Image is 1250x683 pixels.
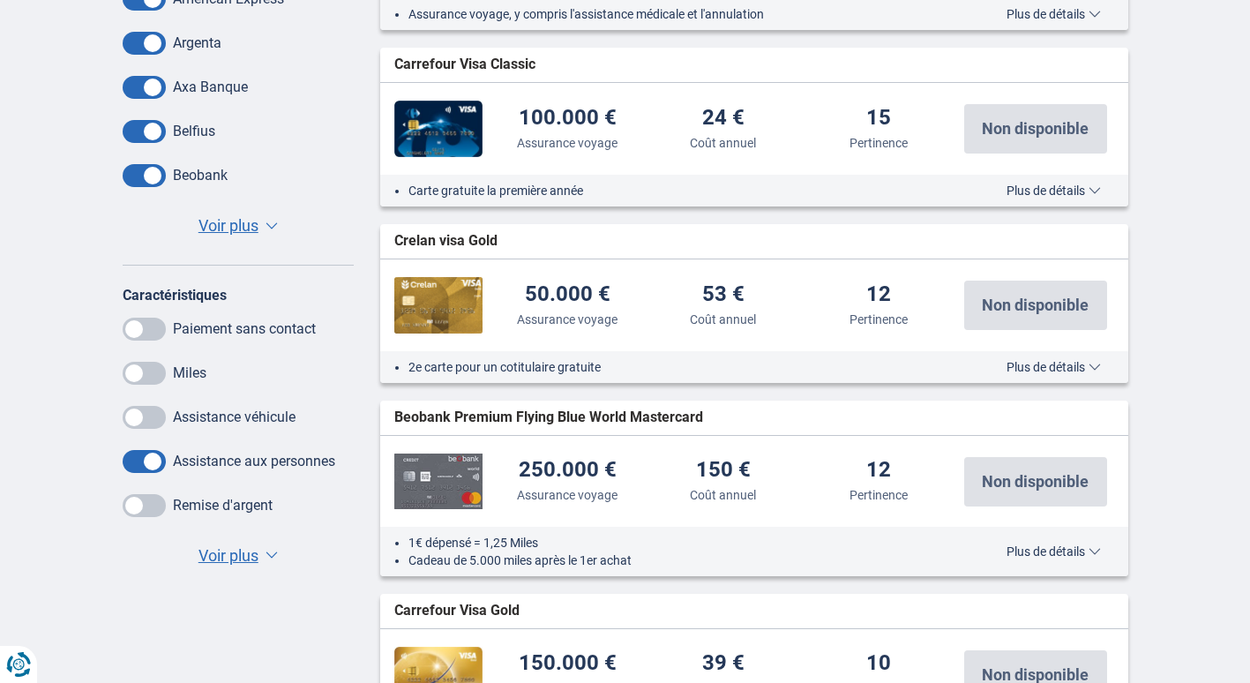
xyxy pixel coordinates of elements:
button: Plus de détails [993,544,1114,559]
button: Voir plus ▼ [193,214,283,238]
span: ▼ [266,552,278,559]
li: 2e carte pour un cotitulaire gratuite [408,358,953,376]
div: 12 [866,459,891,483]
div: Assurance voyage [517,486,618,504]
button: Plus de détails [993,184,1114,198]
li: Assurance voyage, y compris l'assistance médicale et l'annulation [408,5,953,23]
img: Beobank [394,454,483,509]
button: Plus de détails [993,7,1114,21]
label: Miles [173,364,206,381]
div: 150 € [696,459,751,483]
div: 250.000 € [519,459,617,483]
div: Coût annuel [690,134,756,152]
label: Paiement sans contact [173,320,316,337]
button: Voir plus ▼ [193,544,283,568]
label: Caractéristiques [123,287,227,304]
div: 39 € [702,652,745,676]
span: Plus de détails [1007,361,1101,373]
button: Non disponible [964,281,1107,330]
div: 15 [866,107,891,131]
div: 12 [866,283,891,307]
div: 150.000 € [519,652,617,676]
span: Beobank Premium Flying Blue World Mastercard [394,408,703,428]
div: 50.000 € [525,283,610,307]
div: 53 € [702,283,745,307]
li: 1€ dépensé = 1,25 Miles [408,534,953,552]
label: Argenta [173,34,221,51]
div: Pertinence [850,134,908,152]
div: Pertinence [850,311,908,328]
span: Plus de détails [1007,545,1101,558]
div: 10 [866,652,891,676]
label: Assistance aux personnes [173,453,335,469]
span: Plus de détails [1007,184,1101,197]
div: 100.000 € [519,107,617,131]
span: Non disponible [982,121,1089,137]
span: Crelan visa Gold [394,231,498,251]
div: Assurance voyage [517,134,618,152]
span: Carrefour Visa Classic [394,55,535,75]
span: Plus de détails [1007,8,1101,20]
li: Cadeau de 5.000 miles après le 1er achat [408,552,953,569]
button: Plus de détails [993,360,1114,374]
div: Coût annuel [690,486,756,504]
label: Belfius [173,123,215,139]
span: Voir plus [198,544,258,567]
span: Non disponible [982,474,1089,490]
label: Axa Banque [173,79,248,95]
div: Pertinence [850,486,908,504]
div: 24 € [702,107,745,131]
label: Assistance véhicule [173,409,296,425]
li: Carte gratuite la première année [408,182,953,199]
span: Voir plus [198,214,258,237]
div: Coût annuel [690,311,756,328]
div: Assurance voyage [517,311,618,328]
img: Carrefour Finance [394,101,483,157]
button: Non disponible [964,457,1107,507]
img: Crelan [394,277,483,334]
span: ▼ [266,222,278,229]
span: Carrefour Visa Gold [394,601,520,621]
label: Remise d'argent [173,497,273,514]
label: Beobank [173,167,228,184]
span: Non disponible [982,667,1089,683]
button: Non disponible [964,104,1107,154]
span: Non disponible [982,297,1089,313]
